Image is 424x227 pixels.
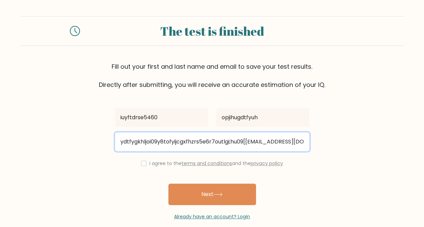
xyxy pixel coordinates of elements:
[174,213,250,220] a: Already have an account? Login
[181,160,232,167] a: terms and conditions
[251,160,283,167] a: privacy policy
[168,184,256,205] button: Next
[20,62,404,89] div: Fill out your first and last name and email to save your test results. Directly after submitting,...
[88,22,336,40] div: The test is finished
[216,108,309,127] input: Last name
[149,160,283,167] label: I agree to the and the
[115,132,309,151] input: Email
[115,108,208,127] input: First name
